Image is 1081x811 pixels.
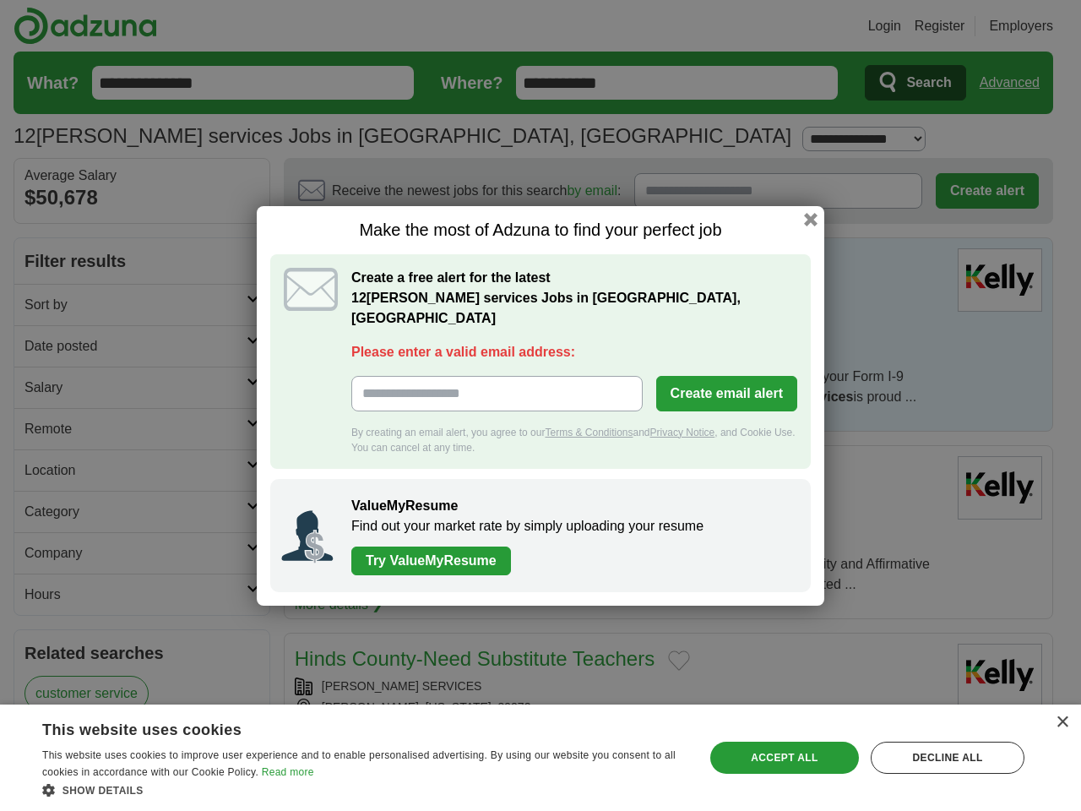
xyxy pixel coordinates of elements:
[871,742,1024,774] div: Decline all
[351,425,797,455] div: By creating an email alert, you agree to our and , and Cookie Use. You can cancel at any time.
[42,749,676,778] span: This website uses cookies to improve user experience and to enable personalised advertising. By u...
[656,376,797,411] button: Create email alert
[351,288,367,308] span: 12
[42,715,643,740] div: This website uses cookies
[62,785,144,797] span: Show details
[351,496,794,516] h2: ValueMyResume
[351,547,511,575] a: Try ValueMyResume
[1056,716,1068,729] div: Close
[351,342,797,362] label: Please enter a valid email address:
[351,516,794,536] p: Find out your market rate by simply uploading your resume
[710,742,859,774] div: Accept all
[270,220,811,241] h1: Make the most of Adzuna to find your perfect job
[262,766,314,778] a: Read more, opens a new window
[351,268,797,329] h2: Create a free alert for the latest
[284,268,338,311] img: icon_email.svg
[650,427,715,438] a: Privacy Notice
[351,291,741,325] strong: [PERSON_NAME] services Jobs in [GEOGRAPHIC_DATA], [GEOGRAPHIC_DATA]
[42,781,685,798] div: Show details
[545,427,633,438] a: Terms & Conditions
